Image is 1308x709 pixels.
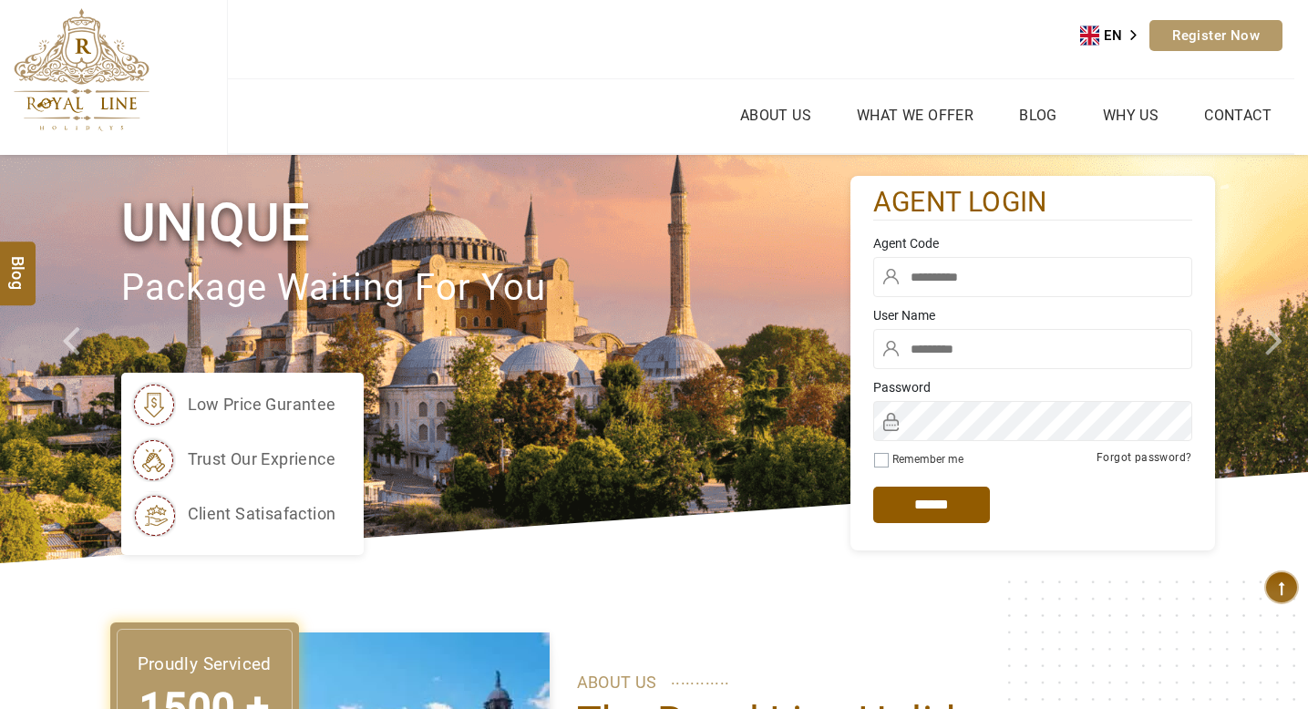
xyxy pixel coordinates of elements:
p: ABOUT US [577,669,1188,696]
a: Check next prev [39,155,105,563]
a: Why Us [1098,102,1163,128]
label: Remember me [892,453,963,466]
li: trust our exprience [130,437,336,482]
label: User Name [873,306,1192,324]
a: Contact [1200,102,1276,128]
a: Forgot password? [1097,451,1191,464]
a: EN [1080,22,1149,49]
img: The Royal Line Holidays [14,8,149,131]
label: Password [873,378,1192,396]
li: low price gurantee [130,382,336,427]
h1: Unique [121,189,850,257]
span: Blog [6,256,30,272]
h2: agent login [873,185,1192,221]
div: Language [1080,22,1149,49]
a: What we Offer [852,102,978,128]
aside: Language selected: English [1080,22,1149,49]
a: About Us [736,102,816,128]
p: package waiting for you [121,258,850,319]
li: client satisafaction [130,491,336,537]
a: Check next image [1242,155,1308,563]
a: Blog [1014,102,1062,128]
span: ............ [671,665,730,693]
a: Register Now [1149,20,1282,51]
label: Agent Code [873,234,1192,252]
